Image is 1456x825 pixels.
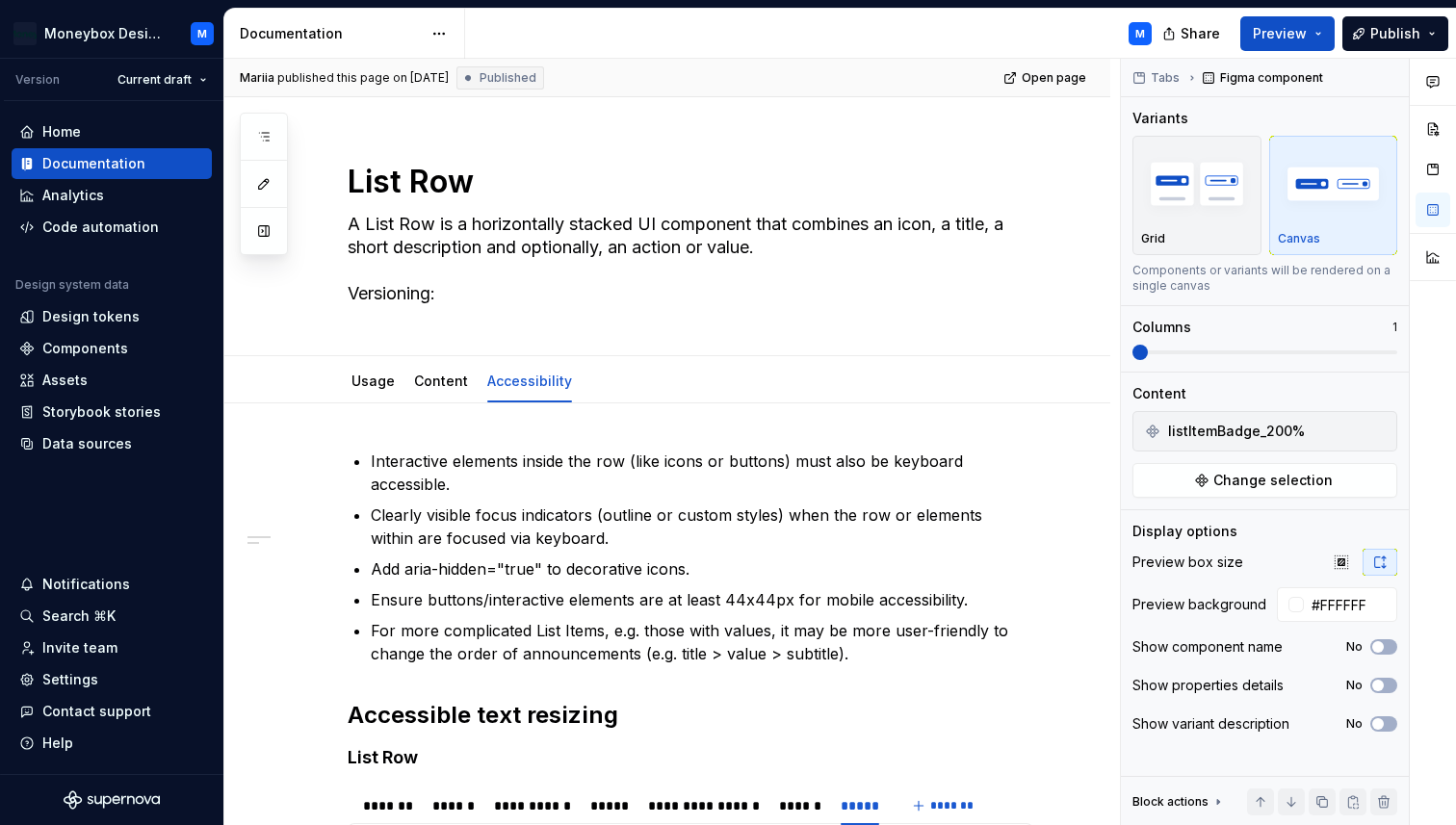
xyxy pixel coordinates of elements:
textarea: A List Row is a horizontally stacked UI component that combines an icon, a title, a short descrip... [344,209,1029,309]
span: Share [1181,24,1220,43]
p: Clearly visible focus indicators (outline or custom styles) when the row or elements within are f... [371,503,1033,550]
span: Open page [1022,70,1086,86]
div: Preview background [1132,595,1266,614]
a: Assets [12,365,212,396]
span: Current draft [117,72,192,88]
div: Components [42,339,128,358]
span: Mariia [240,70,274,86]
a: Usage [351,373,395,389]
button: Change selection [1132,463,1397,498]
div: Block actions [1132,794,1209,810]
div: Content [1132,384,1186,403]
div: Contact support [42,702,151,721]
span: Publish [1370,24,1420,43]
img: placeholder [1141,148,1253,219]
button: Publish [1342,16,1448,51]
img: placeholder [1278,148,1390,219]
textarea: List Row [344,159,1029,205]
span: Preview [1253,24,1307,43]
div: Columns [1132,318,1191,337]
img: c17557e8-ebdc-49e2-ab9e-7487adcf6d53.png [13,22,37,45]
p: For more complicated List Items, e.g. those with values, it may be more user-friendly to change t... [371,619,1033,665]
a: Settings [12,664,212,695]
p: Interactive elements inside the row (like icons or buttons) must also be keyboard accessible. [371,450,1033,496]
button: Help [12,728,212,759]
button: placeholderCanvas [1269,136,1398,255]
a: Components [12,333,212,364]
p: Canvas [1278,231,1320,246]
button: placeholderGrid [1132,136,1261,255]
div: Design tokens [42,307,140,326]
h4: List Row [348,746,1033,769]
a: Accessibility [487,373,572,389]
label: No [1346,678,1363,693]
div: Display options [1132,522,1237,541]
div: M [197,26,207,41]
div: Notifications [42,575,130,594]
span: Change selection [1213,471,1333,490]
span: listItemBadge_200% [1168,422,1305,441]
div: Help [42,734,73,753]
input: Auto [1304,587,1397,622]
a: Invite team [12,632,212,663]
a: Code automation [12,212,212,243]
label: No [1346,639,1363,655]
div: Content [406,360,476,400]
div: published this page on [DATE] [277,70,449,86]
p: Add aria-hidden="true" to decorative icons. [371,557,1033,580]
div: Show properties details [1132,676,1284,695]
div: Components or variants will be rendered on a single canvas [1132,263,1397,294]
div: Data sources [42,434,132,453]
div: Show component name [1132,637,1283,657]
div: Settings [42,670,98,689]
span: Published [480,70,536,86]
div: Accessibility [480,360,580,400]
button: Share [1153,16,1233,51]
a: Content [414,373,468,389]
p: 1 [1392,320,1397,335]
div: Invite team [42,638,117,657]
button: Preview [1240,16,1335,51]
div: Storybook stories [42,402,161,422]
button: Notifications [12,569,212,600]
a: Home [12,116,212,147]
div: Documentation [240,24,422,43]
div: Block actions [1132,788,1226,815]
div: Documentation [42,154,145,173]
button: Search ⌘K [12,601,212,632]
div: listItemBadge_200% [1137,416,1392,447]
div: Search ⌘K [42,606,116,626]
a: Open page [998,64,1095,91]
p: Grid [1141,231,1165,246]
label: No [1346,716,1363,732]
p: Ensure buttons/interactive elements are at least 44x44px for mobile accessibility. [371,588,1033,611]
div: M [1135,26,1145,41]
a: Analytics [12,180,212,211]
div: Show variant description [1132,714,1289,734]
a: Storybook stories [12,397,212,427]
svg: Supernova Logo [64,790,160,810]
div: Assets [42,371,88,390]
div: Design system data [15,277,129,293]
div: Moneybox Design System [44,24,168,43]
button: Tabs [1127,64,1188,91]
button: Current draft [109,66,216,93]
div: Version [15,72,60,88]
div: Variants [1132,109,1188,128]
button: Moneybox Design SystemM [4,13,220,54]
button: Contact support [12,696,212,727]
a: Documentation [12,148,212,179]
span: Tabs [1151,70,1180,86]
a: Design tokens [12,301,212,332]
div: Code automation [42,218,159,237]
div: Preview box size [1132,553,1243,572]
div: Usage [344,360,403,400]
a: Data sources [12,428,212,459]
div: Home [42,122,81,142]
div: Analytics [42,186,104,205]
h2: Accessible text resizing [348,700,1033,731]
